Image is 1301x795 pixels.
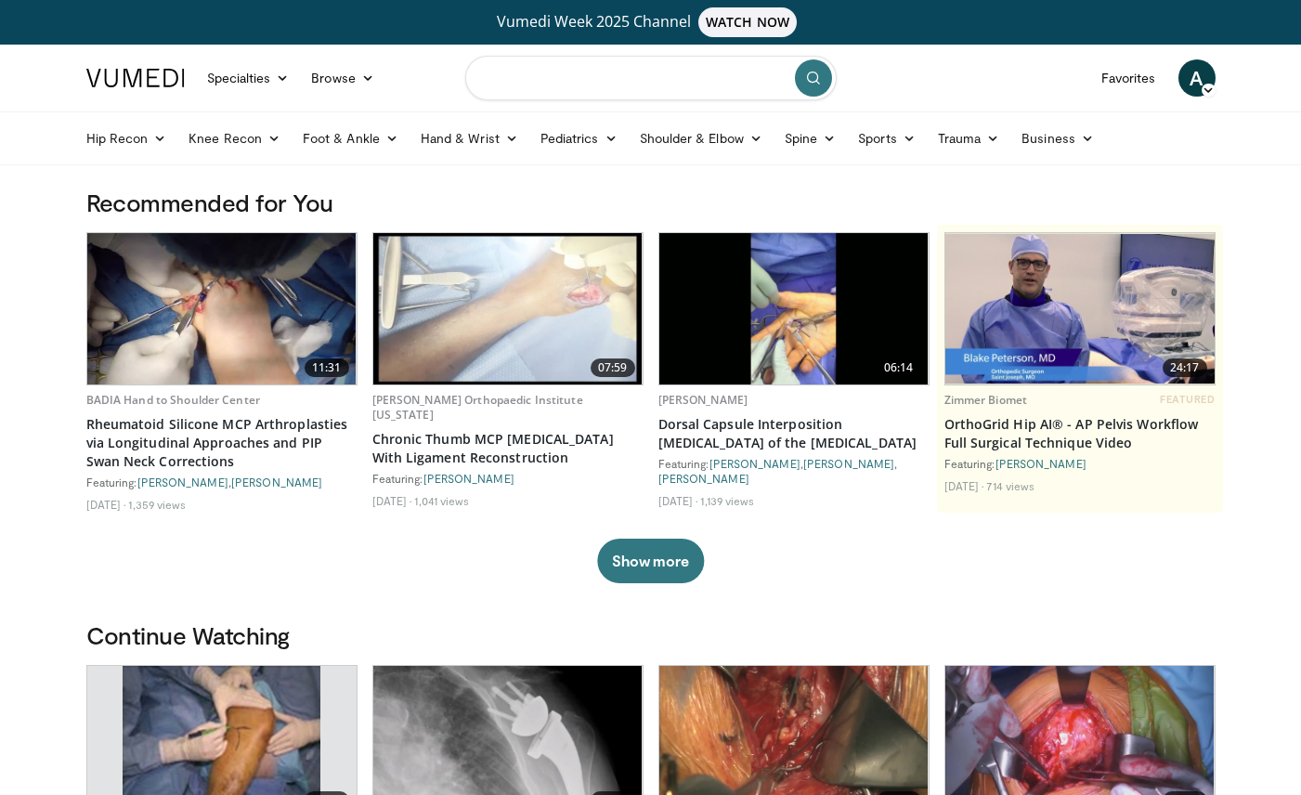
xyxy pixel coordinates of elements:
[803,457,894,470] a: [PERSON_NAME]
[196,59,301,97] a: Specialties
[410,120,529,157] a: Hand & Wrist
[877,358,921,377] span: 06:14
[658,472,749,485] a: [PERSON_NAME]
[87,233,357,384] a: 11:31
[177,120,292,157] a: Knee Recon
[944,392,1028,408] a: Zimmer Biomet
[87,233,357,384] img: 0208738f-6759-4604-84d1-ead237a0636a.620x360_q85_upscale.jpg
[86,392,260,408] a: BADIA Hand to Shoulder Center
[372,430,644,467] a: Chronic Thumb MCP [MEDICAL_DATA] With Ligament Reconstruction
[372,471,644,486] div: Featuring:
[927,120,1011,157] a: Trauma
[373,233,643,384] a: 07:59
[465,56,837,100] input: Search topics, interventions
[700,493,754,508] li: 1,139 views
[944,478,984,493] li: [DATE]
[89,7,1213,37] a: Vumedi Week 2025 ChannelWATCH NOW
[945,234,1215,384] img: c80c1d29-5d08-4b57-b833-2b3295cd5297.620x360_q85_upscale.jpg
[137,476,228,489] a: [PERSON_NAME]
[529,120,629,157] a: Pediatrics
[995,457,1086,470] a: [PERSON_NAME]
[414,493,469,508] li: 1,041 views
[659,233,929,384] img: 86fbf192-fbf5-42d9-a68b-a7165d05ee51.620x360_q85_upscale.jpg
[944,456,1216,471] div: Featuring:
[847,120,927,157] a: Sports
[305,358,349,377] span: 11:31
[774,120,847,157] a: Spine
[86,69,185,87] img: VuMedi Logo
[945,233,1215,384] a: 24:17
[86,620,1216,650] h3: Continue Watching
[373,233,643,384] img: d4458abf-2a9d-48ef-9fda-115d636c141d.620x360_q85_upscale.jpg
[86,475,358,489] div: Featuring: ,
[709,457,800,470] a: [PERSON_NAME]
[423,472,514,485] a: [PERSON_NAME]
[75,120,178,157] a: Hip Recon
[372,392,583,423] a: [PERSON_NAME] Orthopaedic Institute [US_STATE]
[629,120,774,157] a: Shoulder & Elbow
[944,415,1216,452] a: OrthoGrid Hip AI® - AP Pelvis Workflow Full Surgical Technique Video
[86,188,1216,217] h3: Recommended for You
[658,415,930,452] a: Dorsal Capsule Interposition [MEDICAL_DATA] of the [MEDICAL_DATA]
[698,7,797,37] span: WATCH NOW
[659,233,929,384] a: 06:14
[1090,59,1167,97] a: Favorites
[986,478,1034,493] li: 714 views
[591,358,635,377] span: 07:59
[658,392,748,408] a: [PERSON_NAME]
[1163,358,1207,377] span: 24:17
[372,493,412,508] li: [DATE]
[86,415,358,471] a: Rheumatoid Silicone MCP Arthroplasties via Longitudinal Approaches and PIP Swan Neck Corrections
[658,456,930,486] div: Featuring: , ,
[1010,120,1105,157] a: Business
[597,539,704,583] button: Show more
[231,476,322,489] a: [PERSON_NAME]
[1178,59,1216,97] a: A
[1160,393,1215,406] span: FEATURED
[292,120,410,157] a: Foot & Ankle
[658,493,698,508] li: [DATE]
[128,497,186,512] li: 1,359 views
[86,497,126,512] li: [DATE]
[300,59,385,97] a: Browse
